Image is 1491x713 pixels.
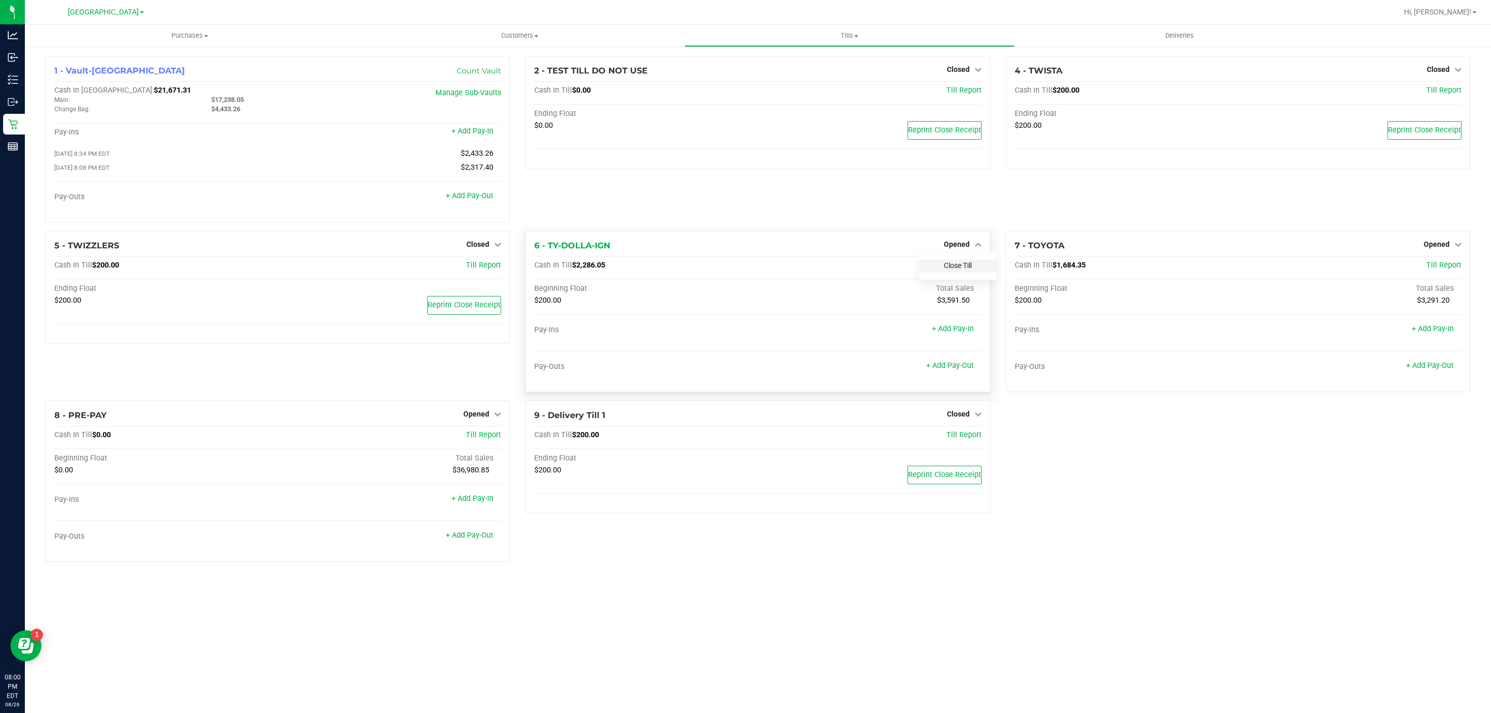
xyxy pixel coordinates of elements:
div: Pay-Ins [534,325,758,335]
span: Closed [1427,65,1450,73]
a: Deliveries [1015,25,1344,47]
span: $200.00 [534,466,561,474]
span: $200.00 [1015,121,1042,130]
div: Total Sales [278,454,502,463]
button: Reprint Close Receipt [1387,121,1461,140]
div: Beginning Float [534,284,758,293]
span: $21,671.31 [154,86,191,95]
span: Cash In Till [534,261,572,270]
a: Manage Sub-Vaults [435,88,501,97]
div: Total Sales [758,284,982,293]
span: Change Bag: [54,106,90,113]
div: Ending Float [534,109,758,118]
span: 8 - PRE-PAY [54,410,107,420]
span: Cash In Till [54,261,92,270]
span: Hi, [PERSON_NAME]! [1404,8,1471,16]
button: Reprint Close Receipt [427,296,501,315]
div: Beginning Float [1015,284,1238,293]
span: 7 - TOYOTA [1015,241,1064,250]
span: $3,291.20 [1417,296,1450,305]
iframe: Resource center [10,630,41,661]
span: 5 - TWIZZLERS [54,241,119,250]
div: Pay-Outs [1015,362,1238,372]
inline-svg: Retail [8,119,18,129]
div: Total Sales [1238,284,1461,293]
button: Reprint Close Receipt [908,121,982,140]
span: Opened [1424,240,1450,248]
span: Tills [685,31,1014,40]
span: [DATE] 8:34 PM EDT [54,150,110,157]
span: $36,980.85 [452,466,489,474]
span: 2 - TEST TILL DO NOT USE [534,66,648,76]
inline-svg: Analytics [8,30,18,40]
a: Till Report [1426,86,1461,95]
a: Tills [684,25,1014,47]
span: $0.00 [54,466,73,474]
div: Pay-Outs [54,192,278,202]
span: Till Report [466,261,501,270]
a: Till Report [1426,261,1461,270]
span: $200.00 [1015,296,1042,305]
span: Opened [944,240,970,248]
p: 08/26 [5,701,20,708]
span: $200.00 [1053,86,1079,95]
span: Cash In Till [54,430,92,439]
inline-svg: Outbound [8,97,18,107]
span: $0.00 [92,430,111,439]
a: Till Report [946,430,982,439]
iframe: Resource center unread badge [31,629,43,641]
span: $200.00 [534,296,561,305]
span: $200.00 [572,430,599,439]
span: Reprint Close Receipt [428,301,501,309]
a: + Add Pay-Out [446,191,493,200]
span: $4,433.26 [211,105,240,113]
span: [DATE] 8:08 PM EDT [54,164,110,171]
span: 1 - Vault-[GEOGRAPHIC_DATA] [54,66,185,76]
a: + Add Pay-In [451,494,493,503]
p: 08:00 PM EDT [5,673,20,701]
span: $200.00 [92,261,119,270]
div: Ending Float [54,284,278,293]
a: + Add Pay-In [1412,324,1454,333]
span: Cash In Till [534,430,572,439]
span: Closed [947,410,970,418]
div: Beginning Float [54,454,278,463]
span: Cash In Till [534,86,572,95]
span: $17,238.05 [211,96,244,103]
span: $2,433.26 [461,149,493,158]
a: Count Vault [457,66,501,76]
span: Closed [947,65,970,73]
a: Close Till [944,261,972,270]
span: Closed [466,240,489,248]
span: Purchases [25,31,355,40]
div: Pay-Outs [534,362,758,372]
span: Reprint Close Receipt [908,470,981,479]
a: Till Report [466,430,501,439]
span: Main: [54,96,70,103]
span: Reprint Close Receipt [1388,126,1461,135]
span: $1,684.35 [1053,261,1086,270]
a: Till Report [946,86,982,95]
a: Purchases [25,25,355,47]
a: + Add Pay-In [451,127,493,136]
div: Pay-Ins [54,495,278,504]
div: Ending Float [1015,109,1238,118]
span: Deliveries [1151,31,1208,40]
span: [GEOGRAPHIC_DATA] [68,8,139,17]
inline-svg: Inbound [8,52,18,63]
span: 6 - TY-DOLLA-IGN [534,241,610,250]
a: + Add Pay-Out [926,361,974,370]
a: + Add Pay-Out [1406,361,1454,370]
div: Ending Float [534,454,758,463]
span: 9 - Delivery Till 1 [534,410,605,420]
a: + Add Pay-Out [446,531,493,540]
span: Reprint Close Receipt [908,126,981,135]
span: $200.00 [54,296,81,305]
div: Pay-Ins [54,128,278,137]
span: $0.00 [572,86,591,95]
span: Opened [463,410,489,418]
